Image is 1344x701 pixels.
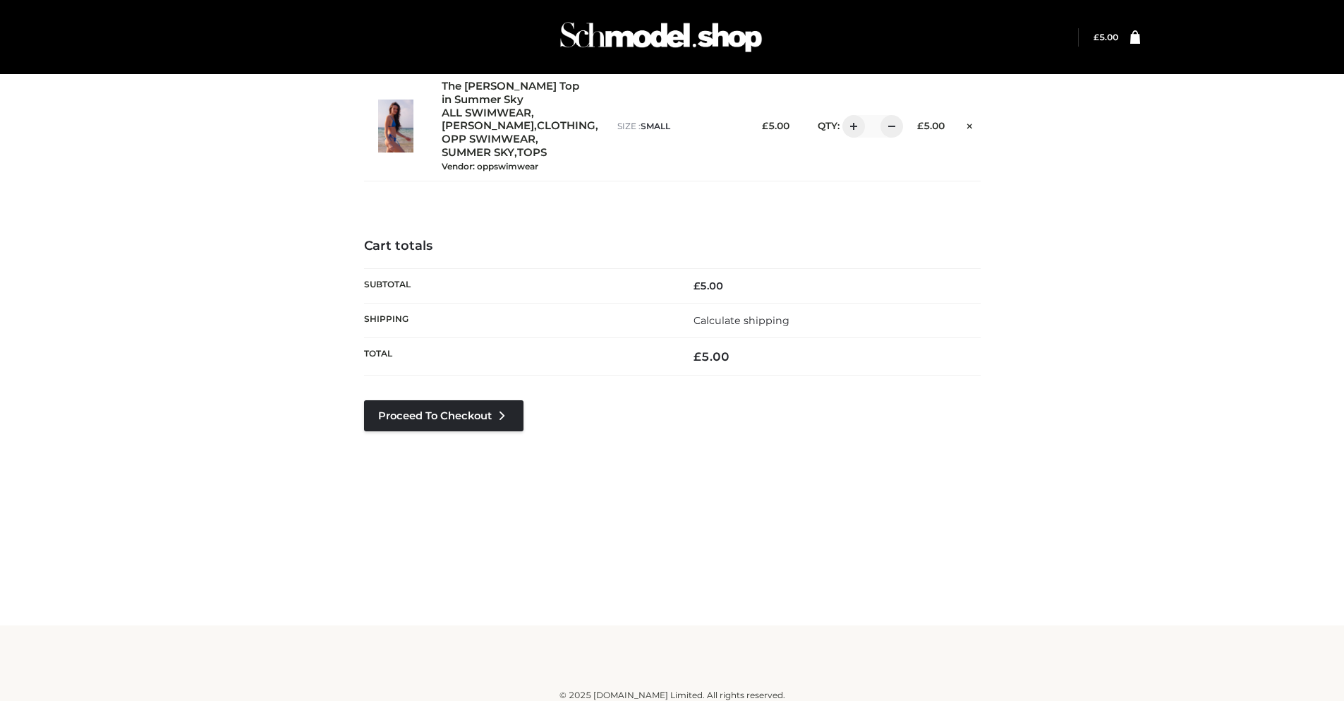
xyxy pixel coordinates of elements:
h4: Cart totals [364,239,981,254]
a: OPP SWIMWEAR [442,133,535,146]
small: Vendor: oppswimwear [442,161,538,172]
span: SMALL [641,121,670,131]
a: Calculate shipping [694,314,789,327]
a: £5.00 [1094,32,1118,42]
th: Total [364,338,672,376]
a: Remove this item [959,115,980,133]
div: QTY: [804,115,893,138]
a: CLOTHING [537,119,595,133]
bdi: 5.00 [917,120,945,131]
th: Subtotal [364,268,672,303]
span: £ [694,280,700,292]
bdi: 5.00 [694,280,723,292]
a: TOPS [517,146,547,160]
a: Proceed to Checkout [364,400,523,431]
a: The [PERSON_NAME] Top in Summer Sky [442,80,587,107]
span: £ [1094,32,1099,42]
div: , , , , , [442,80,603,172]
span: £ [917,120,924,131]
a: ALL SWIMWEAR [442,107,531,120]
img: Schmodel Admin 964 [555,9,767,65]
p: size : [617,120,738,133]
span: £ [762,120,768,131]
th: Shipping [364,304,672,338]
a: [PERSON_NAME] [442,119,534,133]
bdi: 5.00 [694,349,729,364]
span: £ [694,349,701,364]
bdi: 5.00 [1094,32,1118,42]
bdi: 5.00 [762,120,789,131]
a: SUMMER SKY [442,146,514,160]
